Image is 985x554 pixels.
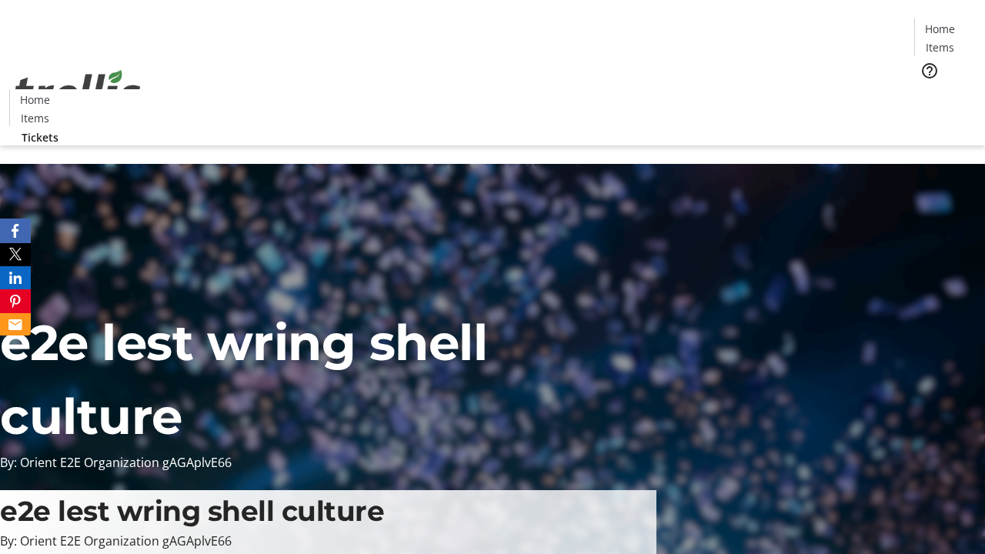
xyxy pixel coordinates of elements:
[20,92,50,108] span: Home
[21,110,49,126] span: Items
[10,110,59,126] a: Items
[927,89,963,105] span: Tickets
[9,53,146,130] img: Orient E2E Organization gAGAplvE66's Logo
[926,39,954,55] span: Items
[10,92,59,108] a: Home
[915,39,964,55] a: Items
[9,129,71,145] a: Tickets
[914,89,976,105] a: Tickets
[915,21,964,37] a: Home
[22,129,58,145] span: Tickets
[925,21,955,37] span: Home
[914,55,945,86] button: Help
